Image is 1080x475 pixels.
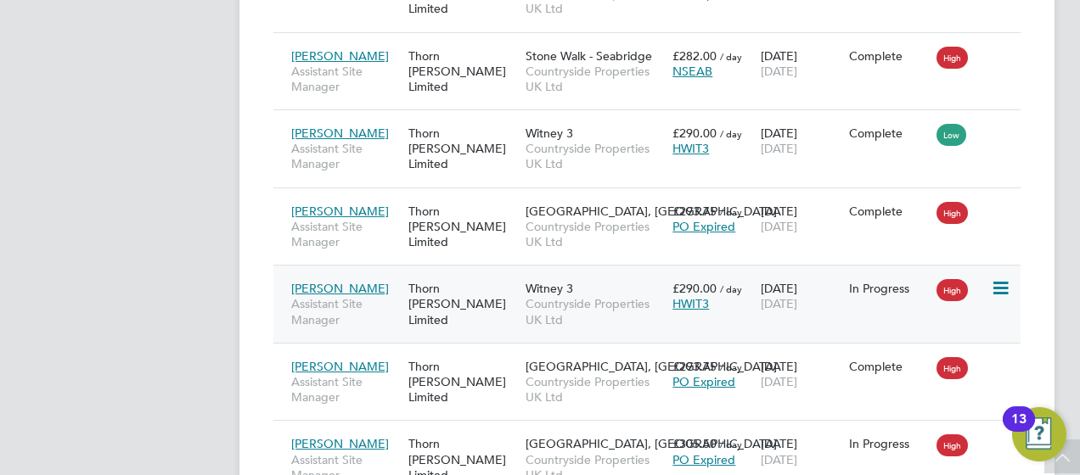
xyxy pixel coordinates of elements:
span: Stone Walk - Seabridge [526,48,652,64]
span: [DATE] [761,452,797,467]
span: HWIT3 [672,296,709,311]
span: £290.00 [672,126,717,141]
span: [DATE] [761,219,797,234]
span: High [937,202,968,224]
div: In Progress [849,436,929,451]
div: Thorn [PERSON_NAME] Limited [404,350,521,414]
span: [GEOGRAPHIC_DATA], [GEOGRAPHIC_DATA] [526,359,777,374]
span: [PERSON_NAME] [291,436,389,451]
span: / day [720,127,742,140]
a: [PERSON_NAME]Assistant Site ManagerThorn [PERSON_NAME] Limited[GEOGRAPHIC_DATA], [GEOGRAPHIC_DATA... [287,194,1021,209]
span: [DATE] [761,141,797,156]
span: [PERSON_NAME] [291,281,389,296]
span: £293.75 [672,359,717,374]
span: PO Expired [672,219,735,234]
span: PO Expired [672,452,735,467]
a: [PERSON_NAME]Assistant Site ManagerThorn [PERSON_NAME] LimitedWitney 3Countryside Properties UK L... [287,116,1021,131]
div: [DATE] [757,427,845,475]
span: [GEOGRAPHIC_DATA], [GEOGRAPHIC_DATA] [526,204,777,219]
span: / day [720,205,742,218]
button: Open Resource Center, 13 new notifications [1012,407,1066,461]
div: Complete [849,359,929,374]
span: [GEOGRAPHIC_DATA], [GEOGRAPHIC_DATA] [526,436,777,451]
div: Thorn [PERSON_NAME] Limited [404,40,521,103]
span: Low [937,124,966,146]
span: NSEAB [672,64,712,79]
div: Complete [849,204,929,219]
span: High [937,357,968,379]
span: High [937,434,968,456]
div: In Progress [849,281,929,296]
div: [DATE] [757,117,845,165]
span: / day [720,282,742,295]
a: [PERSON_NAME]Assistant Site ManagerThorn [PERSON_NAME] Limited[GEOGRAPHIC_DATA], [GEOGRAPHIC_DATA... [287,427,1021,441]
span: [PERSON_NAME] [291,48,389,64]
span: [DATE] [761,64,797,79]
div: [DATE] [757,272,845,320]
span: Assistant Site Manager [291,296,400,327]
span: £293.75 [672,204,717,219]
span: [PERSON_NAME] [291,126,389,141]
a: [PERSON_NAME]Assistant Site ManagerThorn [PERSON_NAME] Limited[GEOGRAPHIC_DATA], [GEOGRAPHIC_DATA... [287,349,1021,364]
span: £290.00 [672,281,717,296]
span: £282.00 [672,48,717,64]
div: Thorn [PERSON_NAME] Limited [404,195,521,259]
span: / day [720,438,742,450]
span: PO Expired [672,374,735,389]
span: Countryside Properties UK Ltd [526,219,664,249]
div: Complete [849,48,929,64]
div: [DATE] [757,40,845,87]
div: [DATE] [757,350,845,398]
span: Assistant Site Manager [291,141,400,171]
span: Witney 3 [526,281,573,296]
span: Assistant Site Manager [291,374,400,405]
span: High [937,279,968,301]
span: Countryside Properties UK Ltd [526,64,664,94]
span: [PERSON_NAME] [291,359,389,374]
span: / day [720,360,742,373]
span: [DATE] [761,296,797,311]
span: Countryside Properties UK Ltd [526,374,664,405]
div: [DATE] [757,195,845,243]
span: [DATE] [761,374,797,389]
div: Thorn [PERSON_NAME] Limited [404,272,521,336]
a: [PERSON_NAME]Assistant Site ManagerThorn [PERSON_NAME] LimitedStone Walk - SeabridgeCountryside P... [287,39,1021,53]
div: Thorn [PERSON_NAME] Limited [404,117,521,181]
span: HWIT3 [672,141,709,156]
a: [PERSON_NAME]Assistant Site ManagerThorn [PERSON_NAME] LimitedWitney 3Countryside Properties UK L... [287,271,1021,286]
span: Assistant Site Manager [291,219,400,249]
span: Countryside Properties UK Ltd [526,141,664,171]
span: High [937,47,968,69]
span: / day [720,50,742,63]
span: Witney 3 [526,126,573,141]
span: [PERSON_NAME] [291,204,389,219]
div: Complete [849,126,929,141]
span: Assistant Site Manager [291,64,400,94]
span: Countryside Properties UK Ltd [526,296,664,327]
div: 13 [1011,419,1027,441]
span: £305.50 [672,436,717,451]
